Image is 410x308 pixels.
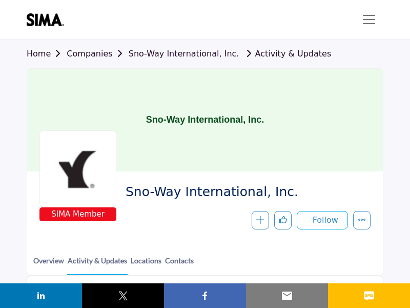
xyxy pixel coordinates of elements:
[146,69,264,171] h1: Sno-Way International, Inc.
[67,49,128,59] a: Companies
[33,255,65,274] a: Overview
[27,49,67,59] a: Home
[42,208,114,220] span: SIMA Member
[27,13,69,26] img: site Logo
[297,211,348,229] button: Follow
[165,255,194,274] a: Contacts
[274,211,292,229] button: Like
[126,184,363,201] span: Sno-Way International, Inc.
[117,290,129,302] img: twitter sharing button
[242,49,332,59] a: Activity & Updates
[353,211,371,229] button: More details
[130,255,162,274] a: Locations
[67,255,128,275] a: Activity & Updates
[363,290,375,302] img: sms sharing button
[281,290,293,302] img: email sharing button
[35,290,47,302] img: linkedin sharing button
[199,290,211,302] img: facebook sharing button
[129,49,239,59] a: Sno-Way International, Inc.
[355,9,383,30] button: Toggle navigation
